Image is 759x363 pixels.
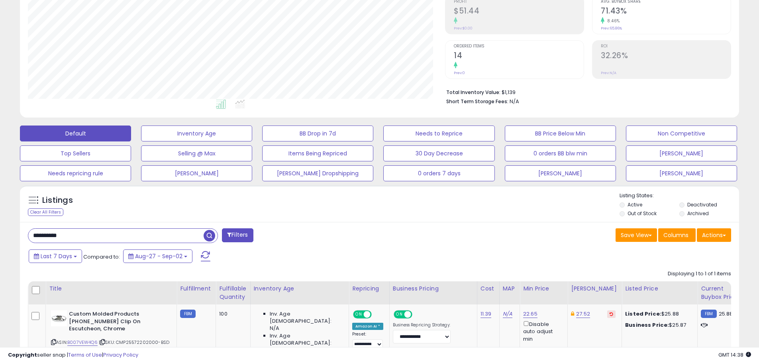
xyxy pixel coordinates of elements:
[601,44,731,49] span: ROI
[687,210,709,217] label: Archived
[620,192,739,200] p: Listing States:
[262,126,373,141] button: BB Drop in 7d
[601,71,616,75] small: Prev: N/A
[42,195,73,206] h5: Listings
[270,325,279,332] span: N/A
[69,310,166,335] b: Custom Molded Products [PHONE_NUMBER] Clip On Escutcheon, Chrome
[454,51,584,62] h2: 14
[83,253,120,261] span: Compared to:
[446,87,725,96] li: $1,139
[503,310,512,318] a: N/A
[625,321,669,329] b: Business Price:
[262,145,373,161] button: Items Being Repriced
[393,285,474,293] div: Business Pricing
[701,310,716,318] small: FBM
[481,310,492,318] a: 11.39
[51,310,67,326] img: 31LGMQYdfYL._SL40_.jpg
[701,285,742,301] div: Current Buybox Price
[626,126,737,141] button: Non Competitive
[454,44,584,49] span: Ordered Items
[28,208,63,216] div: Clear All Filters
[510,98,519,105] span: N/A
[20,165,131,181] button: Needs repricing rule
[383,145,494,161] button: 30 Day Decrease
[354,311,364,318] span: ON
[663,231,688,239] span: Columns
[352,323,383,330] div: Amazon AI *
[628,210,657,217] label: Out of Stock
[503,285,516,293] div: MAP
[625,310,691,318] div: $25.88
[8,351,138,359] div: seller snap | |
[180,285,212,293] div: Fulfillment
[219,285,247,301] div: Fulfillable Quantity
[67,339,98,346] a: B007VEW4Q6
[411,311,424,318] span: OFF
[352,332,383,349] div: Preset:
[601,51,731,62] h2: 32.26%
[383,165,494,181] button: 0 orders 7 days
[135,252,182,260] span: Aug-27 - Sep-02
[99,339,169,345] span: | SKU: CMP25572202000-BSD
[141,126,252,141] button: Inventory Age
[8,351,37,359] strong: Copyright
[68,351,102,359] a: Terms of Use
[601,26,622,31] small: Prev: 65.86%
[718,351,751,359] span: 2025-09-10 14:38 GMT
[626,165,737,181] button: [PERSON_NAME]
[616,228,657,242] button: Save View
[628,201,642,208] label: Active
[222,228,253,242] button: Filters
[20,126,131,141] button: Default
[576,310,590,318] a: 27.52
[141,165,252,181] button: [PERSON_NAME]
[446,89,500,96] b: Total Inventory Value:
[394,311,404,318] span: ON
[625,285,694,293] div: Listed Price
[20,145,131,161] button: Top Sellers
[446,98,508,105] b: Short Term Storage Fees:
[454,6,584,17] h2: $51.44
[625,322,691,329] div: $25.87
[454,26,473,31] small: Prev: $0.00
[219,310,244,318] div: 100
[523,310,537,318] a: 22.65
[571,285,618,293] div: [PERSON_NAME]
[254,285,345,293] div: Inventory Age
[270,332,343,347] span: Inv. Age [DEMOGRAPHIC_DATA]:
[505,165,616,181] button: [PERSON_NAME]
[625,310,661,318] b: Listed Price:
[719,310,733,318] span: 25.88
[523,285,564,293] div: Min Price
[697,228,731,242] button: Actions
[352,285,386,293] div: Repricing
[604,18,620,24] small: 8.46%
[505,126,616,141] button: BB Price Below Min
[383,126,494,141] button: Needs to Reprice
[687,201,717,208] label: Deactivated
[626,145,737,161] button: [PERSON_NAME]
[481,285,496,293] div: Cost
[41,252,72,260] span: Last 7 Days
[29,249,82,263] button: Last 7 Days
[658,228,696,242] button: Columns
[505,145,616,161] button: 0 orders BB blw min
[270,347,279,354] span: N/A
[371,311,383,318] span: OFF
[668,270,731,278] div: Displaying 1 to 1 of 1 items
[393,322,451,328] label: Business Repricing Strategy:
[123,249,192,263] button: Aug-27 - Sep-02
[141,145,252,161] button: Selling @ Max
[270,310,343,325] span: Inv. Age [DEMOGRAPHIC_DATA]:
[180,310,196,318] small: FBM
[523,320,561,343] div: Disable auto adjust min
[103,351,138,359] a: Privacy Policy
[454,71,465,75] small: Prev: 0
[601,6,731,17] h2: 71.43%
[49,285,173,293] div: Title
[262,165,373,181] button: [PERSON_NAME] Dropshipping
